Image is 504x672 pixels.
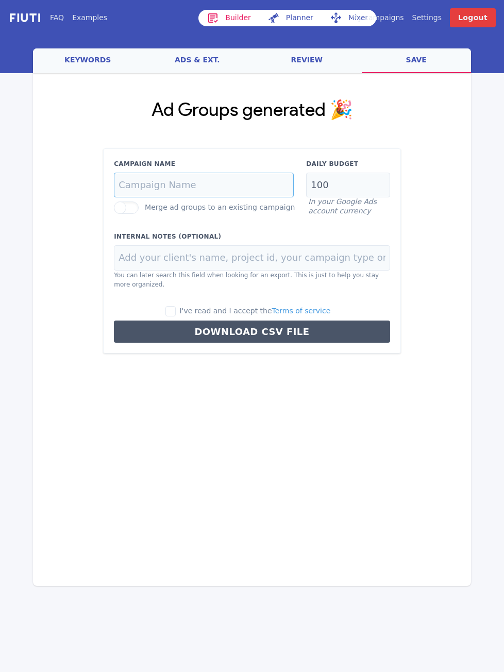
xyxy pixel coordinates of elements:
[450,8,496,27] a: Logout
[308,197,390,215] p: In your Google Ads account currency
[145,203,295,211] label: Merge ad groups to an existing campaign
[322,10,376,26] a: Mixer
[272,307,331,315] a: Terms of service
[351,12,404,23] a: My campaigns
[8,12,42,24] img: f731f27.png
[143,48,253,73] a: ads & ext.
[412,12,442,23] a: Settings
[179,307,330,315] span: I've read and I accept the
[72,12,107,23] a: Examples
[306,159,390,169] label: Daily Budget
[114,159,294,169] label: Campaign Name
[259,10,322,26] a: Planner
[103,98,401,124] h1: Ad Groups generated 🎉
[114,321,390,343] button: Download CSV File
[198,10,259,26] a: Builder
[114,245,390,271] input: Add your client's name, project id, your campaign type or anything else
[362,48,472,73] a: save
[306,173,390,198] input: Campaign Budget
[114,232,390,241] label: Internal Notes (Optional)
[114,173,294,198] input: Campaign Name
[114,271,390,289] p: You can later search this field when looking for an export. This is just to help you stay more or...
[50,12,64,23] a: FAQ
[252,48,362,73] a: review
[165,306,176,316] input: I've read and I accept theTerms of service
[33,48,143,73] a: keywords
